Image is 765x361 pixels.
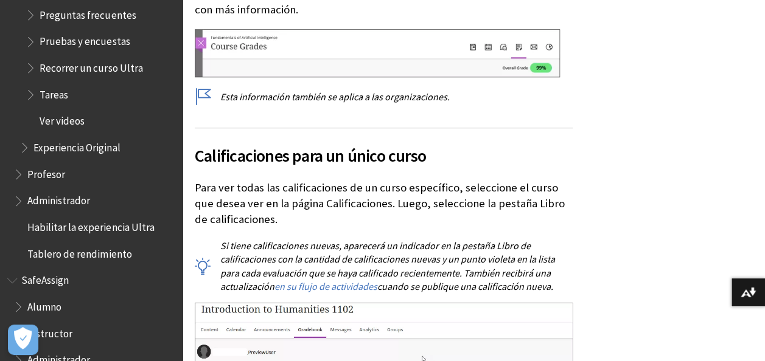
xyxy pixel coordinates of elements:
[27,217,154,233] span: Habilitar la experiencia Ultra
[195,239,573,294] p: Si tiene calificaciones nuevas, aparecerá un indicador en la pestaña Libro de calificaciones con ...
[195,128,573,168] h2: Calificaciones para un único curso
[274,280,377,293] a: en su flujo de actividades
[33,137,120,154] span: Experiencia Original
[27,164,65,180] span: Profesor
[27,297,61,313] span: Alumno
[195,90,573,103] p: Esta información también se aplica a las organizaciones.
[27,323,72,340] span: Instructor
[21,270,69,287] span: SafeAssign
[40,111,85,128] span: Ver videos
[27,191,90,207] span: Administrador
[27,244,131,260] span: Tablero de rendimiento
[40,32,130,48] span: Pruebas y encuestas
[40,5,136,21] span: Preguntas frecuentes
[40,84,68,101] span: Tareas
[195,180,573,228] p: Para ver todas las calificaciones de un curso específico, seleccione el curso que desea ver en la...
[40,58,142,74] span: Recorrer un curso Ultra
[8,325,38,355] button: Abrir preferencias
